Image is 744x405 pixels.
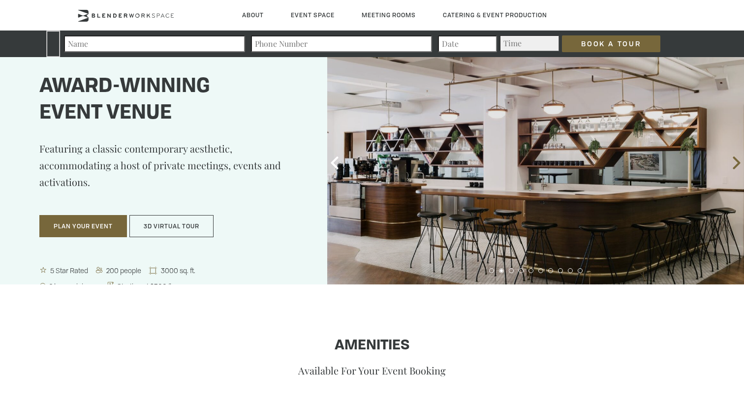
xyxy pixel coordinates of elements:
p: Available For Your Event Booking [77,364,667,377]
span: 3000 sq. ft. [159,266,198,275]
iframe: Chat Widget [695,358,744,405]
span: 2 hour minimum [47,281,103,291]
input: Date [438,35,497,52]
input: Name [64,35,245,52]
input: Book a Tour [562,35,660,52]
button: Plan Your Event [39,215,127,238]
span: 5 Star Rated [48,266,91,275]
button: 3D Virtual Tour [129,215,214,238]
p: Featuring a classic contemporary aesthetic, accommodating a host of private meetings, events and ... [39,140,303,205]
h1: Amenities [77,338,667,354]
h1: Award-winning event venue [39,74,303,127]
span: Starting at $300/hr [115,281,179,291]
span: 200 people [104,266,144,275]
input: Phone Number [251,35,432,52]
